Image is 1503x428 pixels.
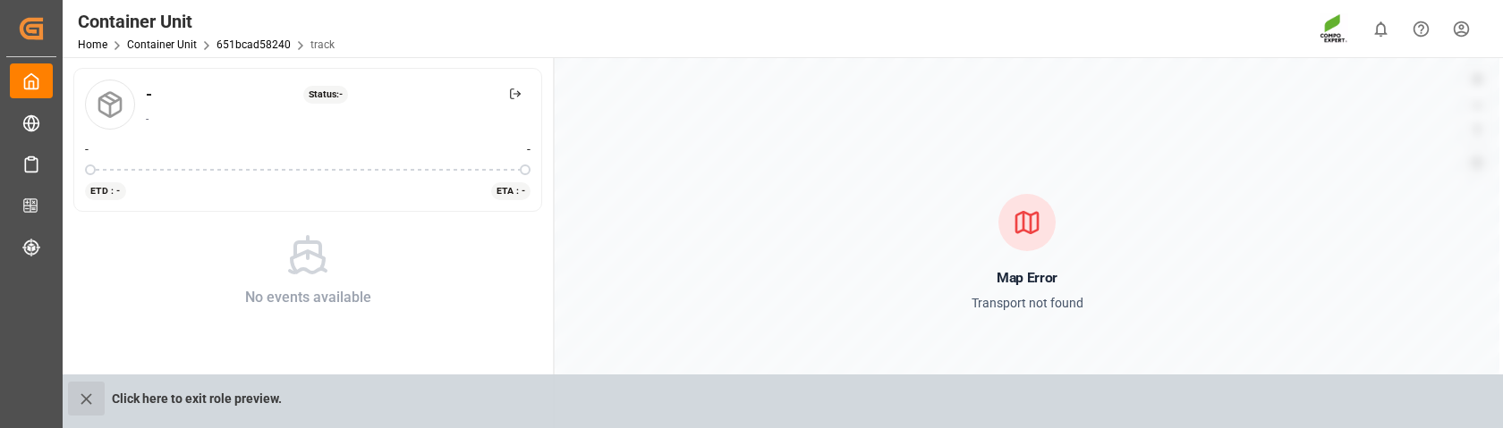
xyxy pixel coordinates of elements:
div: ETD : - [85,182,126,200]
button: close role preview [68,382,105,415]
div: - [146,111,531,127]
img: Netherlands [96,143,117,157]
button: Help Center [1401,9,1441,49]
div: Status: - [303,86,349,104]
span: - [85,140,89,159]
img: Screenshot%202023-09-29%20at%2010.02.21.png_1712312052.png [1320,13,1348,45]
div: Container Unit [78,8,335,35]
p: Transport not found [972,292,1083,315]
a: Home [78,38,107,51]
div: - [146,82,152,106]
div: ETA : - [491,182,531,200]
img: Netherlands [498,143,520,157]
div: No events available [245,287,371,308]
a: Container Unit [127,38,197,51]
a: 651bcad58240 [217,38,291,51]
p: Click here to exit role preview. [112,382,282,415]
span: - [527,140,531,159]
h2: Map Error [997,264,1057,292]
button: show 0 new notifications [1361,9,1401,49]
